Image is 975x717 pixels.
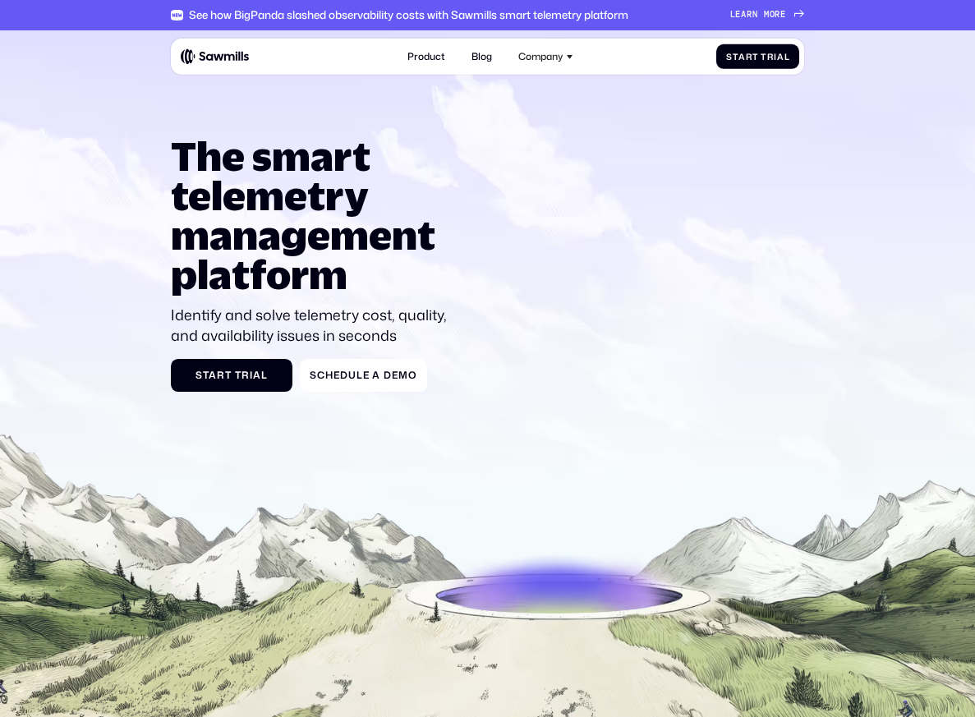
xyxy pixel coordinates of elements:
[181,370,283,381] div: Start Trial
[730,10,786,20] div: Learn more
[730,10,805,20] a: Learn more
[518,51,563,62] div: Company
[464,44,499,70] a: Blog
[300,359,427,393] a: Schedule a Demo
[716,44,799,69] a: Start Trial
[171,136,453,294] h1: The smart telemetry management platform
[310,370,417,381] div: Schedule a Demo
[189,8,628,21] div: See how BigPanda slashed observability costs with Sawmills smart telemetry platform
[171,306,453,347] p: Identify and solve telemetry cost, quality, and availability issues in seconds
[171,359,292,393] a: Start Trial
[726,52,789,62] div: Start Trial
[400,44,452,70] a: Product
